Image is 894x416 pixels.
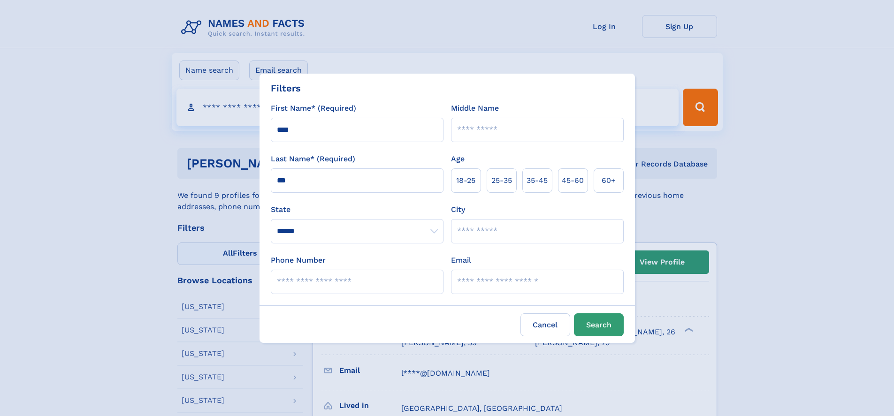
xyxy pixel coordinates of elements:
[491,175,512,186] span: 25‑35
[271,153,355,165] label: Last Name* (Required)
[520,313,570,336] label: Cancel
[271,81,301,95] div: Filters
[456,175,475,186] span: 18‑25
[271,255,326,266] label: Phone Number
[602,175,616,186] span: 60+
[527,175,548,186] span: 35‑45
[574,313,624,336] button: Search
[271,103,356,114] label: First Name* (Required)
[451,153,465,165] label: Age
[451,103,499,114] label: Middle Name
[451,204,465,215] label: City
[451,255,471,266] label: Email
[562,175,584,186] span: 45‑60
[271,204,443,215] label: State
